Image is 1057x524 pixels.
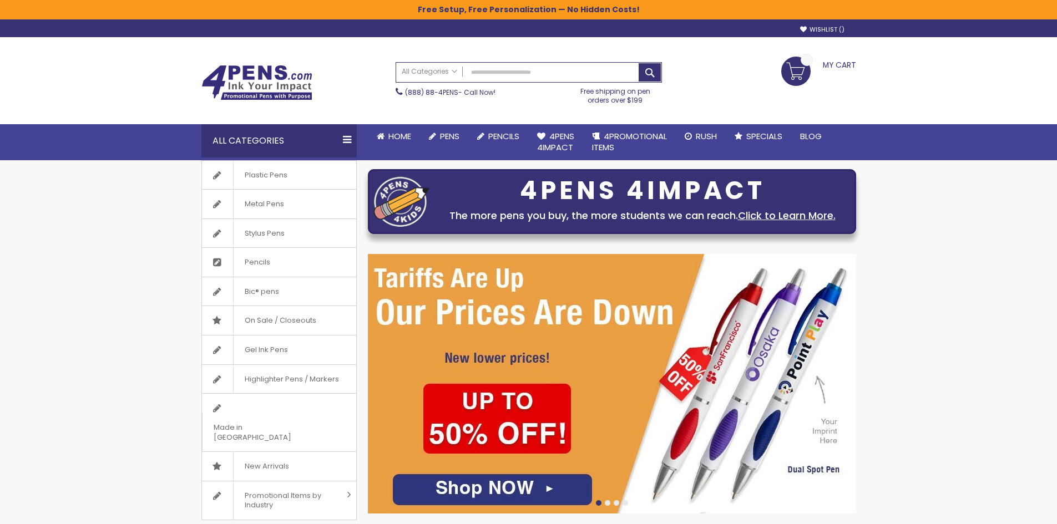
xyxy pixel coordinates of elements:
a: 4Pens4impact [528,124,583,160]
img: 4Pens Custom Pens and Promotional Products [201,65,312,100]
a: Specials [726,124,791,149]
span: Home [388,130,411,142]
span: Pens [440,130,459,142]
span: Rush [696,130,717,142]
a: (888) 88-4PENS [405,88,458,97]
a: Gel Ink Pens [202,335,356,364]
a: Pencils [202,248,356,277]
span: Promotional Items by Industry [233,481,343,520]
a: Promotional Items by Industry [202,481,356,520]
img: four_pen_logo.png [374,176,429,227]
a: On Sale / Closeouts [202,306,356,335]
div: 4PENS 4IMPACT [435,179,850,202]
span: Specials [746,130,782,142]
span: Highlighter Pens / Markers [233,365,350,394]
span: New Arrivals [233,452,300,481]
span: Metal Pens [233,190,295,218]
div: The more pens you buy, the more students we can reach. [435,208,850,223]
a: All Categories [396,63,463,81]
div: All Categories [201,124,357,157]
a: Plastic Pens [202,161,356,190]
a: Highlighter Pens / Markers [202,365,356,394]
div: Free shipping on pen orders over $199 [569,83,662,105]
span: 4PROMOTIONAL ITEMS [592,130,667,153]
span: 4Pens 4impact [537,130,574,153]
a: New Arrivals [202,452,356,481]
a: Blog [791,124,831,149]
span: Pencils [233,248,281,277]
a: Bic® pens [202,277,356,306]
a: Stylus Pens [202,219,356,248]
a: 4PROMOTIONALITEMS [583,124,676,160]
a: Pens [420,124,468,149]
a: Made in [GEOGRAPHIC_DATA] [202,394,356,451]
img: /cheap-promotional-products.html [368,254,856,513]
a: Click to Learn More. [738,208,836,222]
span: All Categories [402,67,457,76]
span: Gel Ink Pens [233,335,299,364]
a: Pencils [468,124,528,149]
a: Metal Pens [202,190,356,218]
span: On Sale / Closeouts [233,306,327,335]
a: Wishlist [800,26,844,34]
span: Plastic Pens [233,161,299,190]
span: - Call Now! [405,88,495,97]
a: Rush [676,124,726,149]
span: Pencils [488,130,519,142]
span: Bic® pens [233,277,290,306]
span: Stylus Pens [233,219,296,248]
span: Made in [GEOGRAPHIC_DATA] [202,413,328,451]
span: Blog [800,130,822,142]
a: Home [368,124,420,149]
